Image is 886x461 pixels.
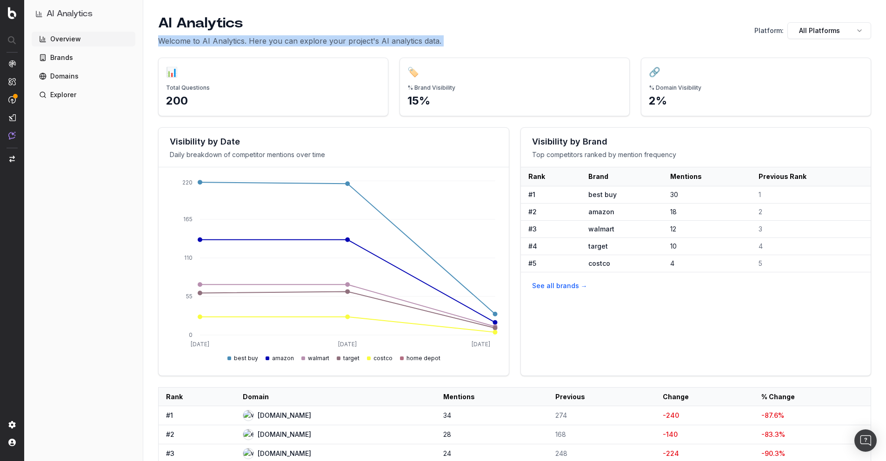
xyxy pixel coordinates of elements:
td: 1 [751,186,871,203]
img: Assist [8,132,16,139]
td: 4 [751,237,871,255]
tspan: [DATE] [338,341,357,348]
tspan: [DATE] [472,341,490,348]
button: All Platforms [787,22,871,39]
tspan: 165 [183,216,193,223]
td: 2 [751,203,871,220]
img: My account [8,439,16,446]
h1: AI Analytics [47,7,93,20]
span: [DOMAIN_NAME] [258,449,311,458]
div: Open Intercom Messenger [854,429,877,452]
p: Top competitors ranked by mention frequency [532,150,860,159]
span: -83.3 % [761,430,785,438]
th: % Change [754,388,871,406]
td: # 2 [521,203,581,220]
td: 18 [663,203,751,220]
span: best buy [588,191,617,198]
th: Change [655,388,754,406]
th: Mentions [663,167,751,186]
img: Analytics [8,60,16,67]
td: 5 [751,255,871,272]
td: # 1 [521,186,581,203]
h2: Visibility by Brand [532,135,860,148]
a: See all brands → [532,282,587,290]
th: Previous Rank [751,167,871,186]
span: -140 [663,430,678,438]
tspan: 0 [189,331,193,338]
div: Total Questions [166,84,380,92]
a: Brands [32,50,135,65]
a: Explorer [32,87,135,102]
th: Previous [548,388,655,406]
img: Setting [8,421,16,428]
div: 🔗 [649,66,660,79]
th: Brand [581,167,663,186]
span: walmart [588,225,614,233]
tspan: 220 [182,179,193,186]
img: Intelligence [8,78,16,86]
span: Platform: [754,26,784,35]
td: 4 [663,255,751,272]
div: 🏷️ [407,66,419,79]
td: # 2 [159,425,235,444]
p: Welcome to AI Analytics. Here you can explore your project's AI analytics data. [158,35,441,46]
td: # 5 [521,255,581,272]
span: -90.3 % [761,449,785,457]
button: AI Analytics [35,7,132,20]
tspan: 110 [184,254,193,261]
div: 200 [166,93,380,108]
td: 12 [663,220,751,237]
a: Domains [32,69,135,84]
th: Rank [159,388,235,406]
th: Domain [235,388,436,406]
p: Daily breakdown of competitor mentions over time [170,150,498,159]
span: -240 [663,411,679,419]
div: 2% [649,93,863,108]
img: en.wikipedia.org [243,429,254,440]
div: % Domain Visibility [649,84,863,92]
td: 30 [663,186,751,203]
div: walmart [301,355,329,362]
span: costco [588,259,610,267]
img: Botify logo [8,7,16,19]
div: best buy [227,355,258,362]
h1: AI Analytics [158,15,441,32]
img: www.techradar.com [243,448,254,459]
img: Switch project [9,156,15,162]
td: # 4 [521,237,581,255]
div: target [337,355,360,362]
span: target [588,242,608,250]
td: 10 [663,237,751,255]
tspan: [DATE] [191,341,209,348]
span: amazon [588,208,614,216]
td: 274 [548,406,655,425]
div: amazon [266,355,294,362]
td: 34 [436,406,548,425]
td: 28 [436,425,548,444]
img: Studio [8,114,16,121]
span: [DOMAIN_NAME] [258,430,311,439]
span: -224 [663,449,679,457]
img: Activation [8,96,16,104]
img: www.tomsguide.com [243,410,254,421]
td: # 3 [521,220,581,237]
td: # 1 [159,406,235,425]
h2: Visibility by Date [170,135,498,148]
span: -87.6 % [761,411,784,419]
div: 📊 [166,66,178,79]
a: Overview [32,32,135,46]
div: 15% [407,93,622,108]
div: % Brand Visibility [407,84,622,92]
tspan: 55 [186,293,193,300]
span: [DOMAIN_NAME] [258,411,311,420]
td: 3 [751,220,871,237]
th: Mentions [436,388,548,406]
th: Rank [521,167,581,186]
td: 168 [548,425,655,444]
div: costco [367,355,393,362]
div: home depot [400,355,440,362]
